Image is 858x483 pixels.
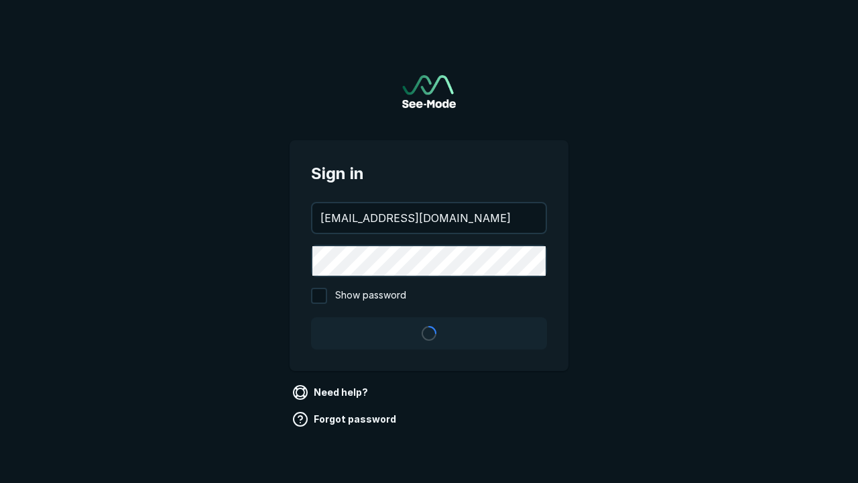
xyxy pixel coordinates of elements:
span: Sign in [311,162,547,186]
a: Forgot password [290,409,402,430]
a: Go to sign in [402,75,456,108]
span: Show password [335,288,406,304]
a: Need help? [290,382,373,403]
input: your@email.com [312,203,546,233]
img: See-Mode Logo [402,75,456,108]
